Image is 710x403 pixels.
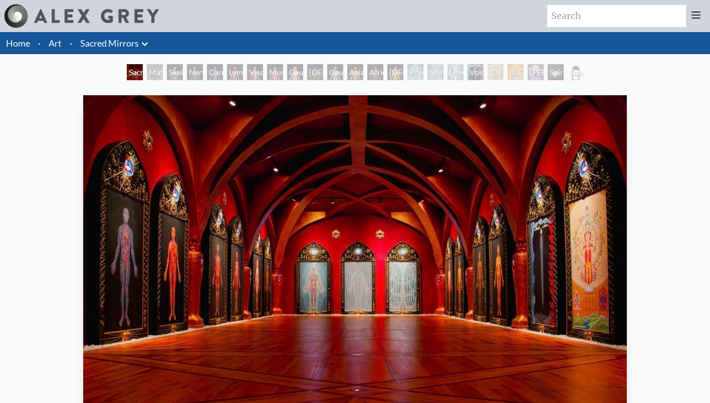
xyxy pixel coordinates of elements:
div: [DEMOGRAPHIC_DATA] [508,64,524,80]
a: Art [49,36,62,50]
div: Sacred Mirrors Room, [GEOGRAPHIC_DATA] [127,64,143,80]
div: Spiritual World [548,64,564,80]
div: [DEMOGRAPHIC_DATA] [488,64,504,80]
div: Muscle System [267,64,283,80]
div: [PERSON_NAME] [528,64,544,80]
div: Material World [147,64,163,80]
div: Caucasian Woman [287,64,303,80]
a: Sacred Mirrors [80,36,139,50]
div: Skeletal System [167,64,183,80]
div: Cardiovascular System [207,64,223,80]
div: Void Clear Light [467,64,484,80]
div: Sacred Mirrors Frame [568,64,584,80]
div: [DEMOGRAPHIC_DATA] Woman [387,64,403,80]
a: Home [6,38,30,49]
div: Nervous System [187,64,203,80]
div: Psychic Energy System [407,64,423,80]
div: Caucasian Man [327,64,343,80]
div: Viscera [247,64,263,80]
div: Spiritual Energy System [427,64,443,80]
div: Asian Man [347,64,363,80]
div: [DEMOGRAPHIC_DATA] Woman [307,64,323,80]
div: Lymphatic System [227,64,243,80]
div: African Man [367,64,383,80]
li: · [34,32,45,54]
input: Search [547,5,686,27]
div: Universal Mind Lattice [447,64,463,80]
li: · [66,32,76,54]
